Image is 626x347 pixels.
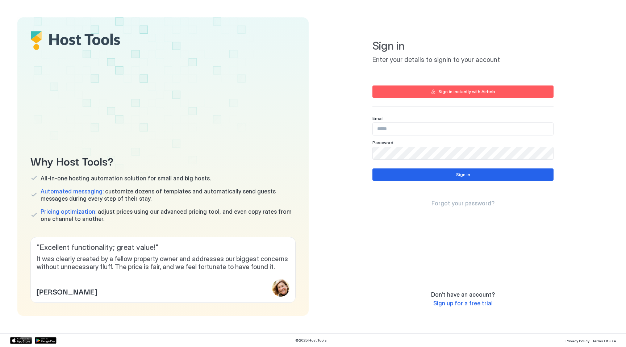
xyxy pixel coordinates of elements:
span: It was clearly created by a fellow property owner and addresses our biggest concerns without unne... [37,255,289,271]
span: Privacy Policy [566,339,589,343]
div: Sign in instantly with Airbnb [438,88,495,95]
span: adjust prices using our advanced pricing tool, and even copy rates from one channel to another. [41,208,296,222]
input: Input Field [373,123,553,135]
span: Don't have an account? [431,291,495,298]
input: Input Field [373,147,553,159]
span: Enter your details to signin to your account [372,56,554,64]
a: Terms Of Use [592,336,616,344]
button: Sign in [372,168,554,181]
div: profile [272,279,289,297]
span: [PERSON_NAME] [37,286,97,297]
a: Sign up for a free trial [433,300,493,307]
span: Sign in [372,39,554,53]
button: Sign in instantly with Airbnb [372,85,554,98]
span: Why Host Tools? [30,152,296,169]
span: Password [372,140,393,145]
span: Pricing optimization: [41,208,96,215]
a: App Store [10,337,32,344]
span: " Excellent functionality; great value! " [37,243,289,252]
span: Automated messaging: [41,188,104,195]
a: Forgot your password? [431,200,494,207]
span: customize dozens of templates and automatically send guests messages during every step of their s... [41,188,296,202]
span: Email [372,116,384,121]
span: © 2025 Host Tools [295,338,327,343]
span: All-in-one hosting automation solution for small and big hosts. [41,175,211,182]
div: Sign in [456,171,470,178]
a: Google Play Store [35,337,57,344]
a: Privacy Policy [566,336,589,344]
span: Terms Of Use [592,339,616,343]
